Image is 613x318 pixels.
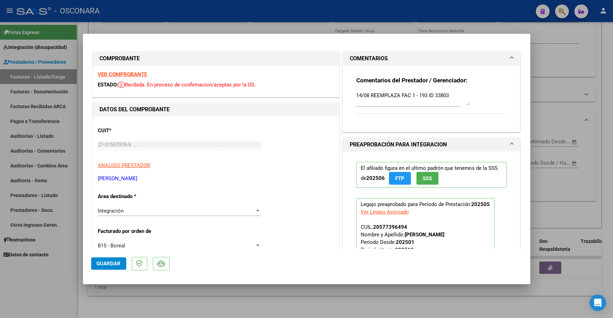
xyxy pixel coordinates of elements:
[350,54,388,63] h1: COMENTARIOS
[396,239,414,245] strong: 202501
[350,141,447,149] h1: PREAPROBACIÓN PARA INTEGRACION
[100,106,170,113] strong: DATOS DEL COMPROBANTE
[97,260,121,267] span: Guardar
[98,193,169,201] p: Area destinado *
[395,175,404,182] span: FTP
[361,208,409,216] div: Ver Legajo Asociado
[118,82,256,88] span: Recibida. En proceso de confirmacion/aceptac por la OS.
[590,295,606,311] div: Open Intercom Messenger
[343,152,520,306] div: PREAPROBACIÓN PARA INTEGRACION
[366,175,385,181] strong: 202506
[98,127,169,135] p: CUIT
[395,247,414,253] strong: 202512
[356,77,467,84] strong: Comentarios del Prestador / Gerenciador:
[98,162,150,168] span: ANALISIS PRESTADOR
[356,162,507,188] p: El afiliado figura en el ultimo padrón que tenemos de la SSS de
[416,172,438,185] button: SSS
[343,65,520,132] div: COMENTARIOS
[98,227,169,235] p: Facturado por orden de
[405,232,444,238] strong: [PERSON_NAME]
[98,208,124,214] span: Integración
[98,175,334,183] p: [PERSON_NAME]
[389,172,411,185] button: FTP
[356,198,495,290] p: Legajo preaprobado para Período de Prestación:
[361,224,444,268] span: CUIL: Nombre y Apellido: Período Desde: Período Hasta: Admite Dependencia:
[343,52,520,65] mat-expansion-panel-header: COMENTARIOS
[423,175,432,182] span: SSS
[98,243,126,249] span: B15 - Boreal
[100,55,140,62] strong: COMPROBANTE
[373,223,407,231] div: 20577396494
[98,82,118,88] span: ESTADO:
[472,201,490,207] strong: 202505
[343,138,520,152] mat-expansion-panel-header: PREAPROBACIÓN PARA INTEGRACION
[98,71,147,78] a: VER COMPROBANTE
[91,257,126,270] button: Guardar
